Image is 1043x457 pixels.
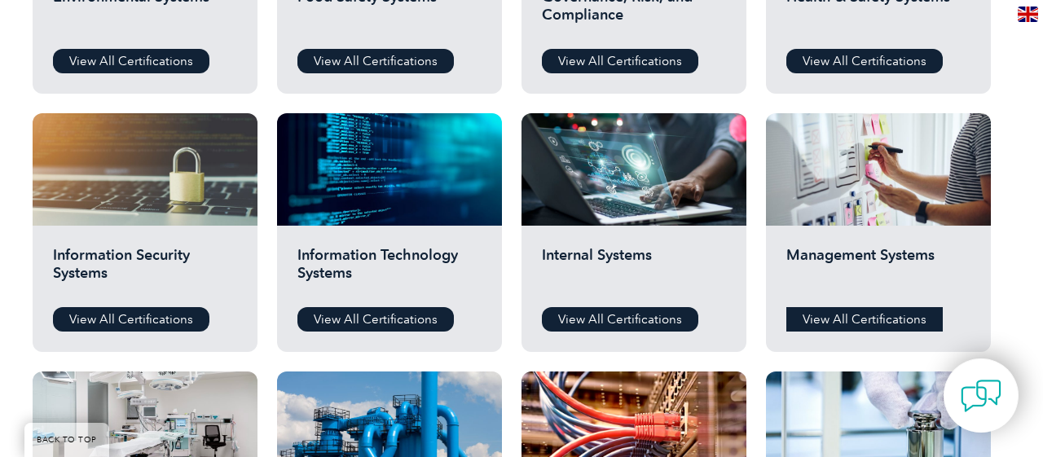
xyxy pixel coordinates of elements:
a: View All Certifications [786,49,943,73]
h2: Information Technology Systems [297,246,482,295]
a: View All Certifications [786,307,943,332]
h2: Internal Systems [542,246,726,295]
a: View All Certifications [297,49,454,73]
img: en [1018,7,1038,22]
a: View All Certifications [297,307,454,332]
a: View All Certifications [53,307,209,332]
a: View All Certifications [542,307,698,332]
h2: Information Security Systems [53,246,237,295]
a: BACK TO TOP [24,423,109,457]
h2: Management Systems [786,246,970,295]
img: contact-chat.png [961,376,1001,416]
a: View All Certifications [53,49,209,73]
a: View All Certifications [542,49,698,73]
